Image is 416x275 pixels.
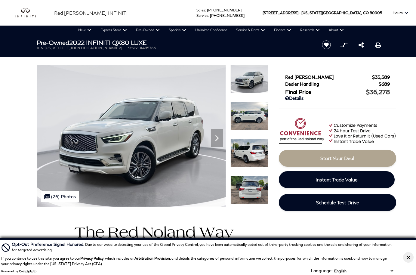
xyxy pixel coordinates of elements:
[316,199,359,205] span: Schedule Test Drive
[205,8,206,12] span: :
[1,256,387,266] p: If you continue to use this site, you agree to our , which includes an , and details the categori...
[375,41,381,48] a: Print this Pre-Owned 2022 INFINITI QX80 LUXE
[372,74,390,80] span: $35,589
[15,8,45,18] img: INFINITI
[285,81,390,87] a: Dealer Handling $689
[285,88,390,95] a: Final Price $36,278
[96,26,131,35] a: Express Store
[279,194,396,211] a: Schedule Test Drive
[324,26,348,35] a: About
[230,65,268,93] img: Used 2022 Moonstone White INFINITI LUXE image 1
[37,46,45,50] span: VIN:
[19,269,36,273] a: ComplyAuto
[285,74,372,80] span: Red [PERSON_NAME]
[74,26,348,35] nav: Main Navigation
[54,9,128,17] a: Red [PERSON_NAME] INFINITI
[230,176,268,204] img: Used 2022 Moonstone White INFINITI LUXE image 4
[316,177,358,182] span: Instant Trade Value
[164,26,191,35] a: Specials
[54,10,128,16] span: Red [PERSON_NAME] INFINITI
[320,155,354,161] span: Start Your Deal
[131,26,164,35] a: Pre-Owned
[263,11,382,15] a: [STREET_ADDRESS] • [US_STATE][GEOGRAPHIC_DATA], CO 80905
[320,40,333,50] button: Save vehicle
[80,256,103,261] a: Privacy Policy
[1,269,36,273] div: Powered by
[37,39,312,46] h1: 2022 INFINITI QX80 LUXE
[230,139,268,167] img: Used 2022 Moonstone White INFINITI LUXE image 3
[196,8,205,12] span: Sales
[285,74,390,80] a: Red [PERSON_NAME] $35,589
[191,26,232,35] a: Unlimited Confidence
[285,95,390,101] a: Details
[41,191,79,202] div: (26) Photos
[12,241,395,253] div: Due to our website detecting your use of the Global Privacy Control, you have been automatically ...
[134,256,170,261] strong: Arbitration Provision
[128,46,138,50] span: Stock:
[285,88,366,95] span: Final Price
[37,39,69,46] strong: Pre-Owned
[279,171,395,188] a: Instant Trade Value
[208,13,209,18] span: :
[230,102,268,130] img: Used 2022 Moonstone White INFINITI LUXE image 2
[45,46,122,50] span: [US_VEHICLE_IDENTIFICATION_NUMBER]
[15,8,45,18] a: infiniti
[403,252,414,263] button: Close Button
[270,26,296,35] a: Finance
[196,13,208,18] span: Service
[279,150,396,167] a: Start Your Deal
[285,81,379,87] span: Dealer Handling
[359,41,364,48] a: Share this Pre-Owned 2022 INFINITI QX80 LUXE
[366,88,390,95] span: $36,278
[211,129,223,147] div: Next
[232,26,270,35] a: Service & Parts
[138,46,156,50] span: UI485766
[74,26,96,35] a: New
[12,242,85,247] span: Opt-Out Preference Signal Honored .
[333,268,395,274] select: Language Select
[296,26,324,35] a: Research
[339,40,348,49] button: Compare vehicle
[311,268,333,273] div: Language:
[37,65,226,207] img: Used 2022 Moonstone White INFINITI LUXE image 1
[379,81,390,87] span: $689
[207,8,242,12] a: [PHONE_NUMBER]
[210,13,245,18] a: [PHONE_NUMBER]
